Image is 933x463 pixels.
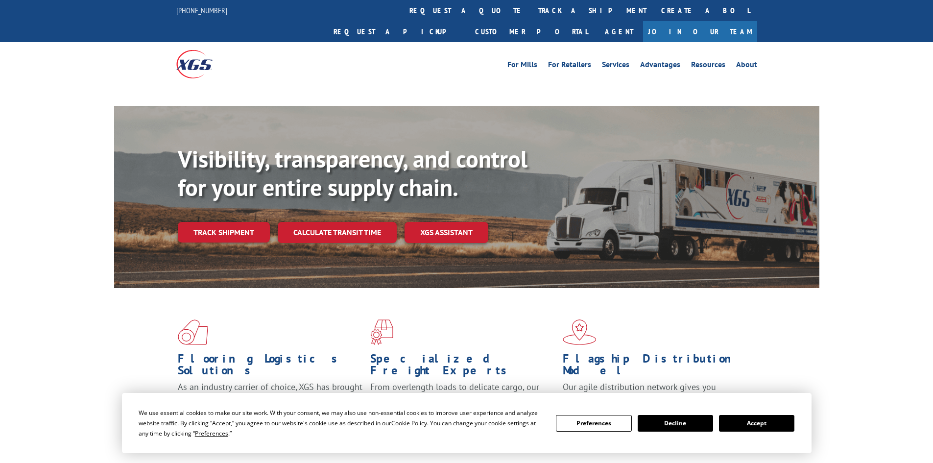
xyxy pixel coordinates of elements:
a: Resources [691,61,725,72]
a: Join Our Team [643,21,757,42]
a: Track shipment [178,222,270,243]
button: Accept [719,415,794,432]
img: xgs-icon-flagship-distribution-model-red [563,319,597,345]
h1: Flagship Distribution Model [563,353,748,381]
b: Visibility, transparency, and control for your entire supply chain. [178,144,527,202]
span: Our agile distribution network gives you nationwide inventory management on demand. [563,381,743,404]
span: Preferences [195,429,228,438]
span: Cookie Policy [391,419,427,427]
p: From overlength loads to delicate cargo, our experienced staff knows the best way to move your fr... [370,381,555,425]
span: As an industry carrier of choice, XGS has brought innovation and dedication to flooring logistics... [178,381,362,416]
div: We use essential cookies to make our site work. With your consent, we may also use non-essential ... [139,408,544,439]
a: Customer Portal [468,21,595,42]
div: Cookie Consent Prompt [122,393,812,453]
a: Agent [595,21,643,42]
img: xgs-icon-total-supply-chain-intelligence-red [178,319,208,345]
a: XGS ASSISTANT [405,222,488,243]
a: Advantages [640,61,680,72]
h1: Specialized Freight Experts [370,353,555,381]
button: Preferences [556,415,631,432]
a: About [736,61,757,72]
img: xgs-icon-focused-on-flooring-red [370,319,393,345]
a: For Mills [507,61,537,72]
button: Decline [638,415,713,432]
a: Request a pickup [326,21,468,42]
h1: Flooring Logistics Solutions [178,353,363,381]
a: [PHONE_NUMBER] [176,5,227,15]
a: For Retailers [548,61,591,72]
a: Calculate transit time [278,222,397,243]
a: Services [602,61,629,72]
